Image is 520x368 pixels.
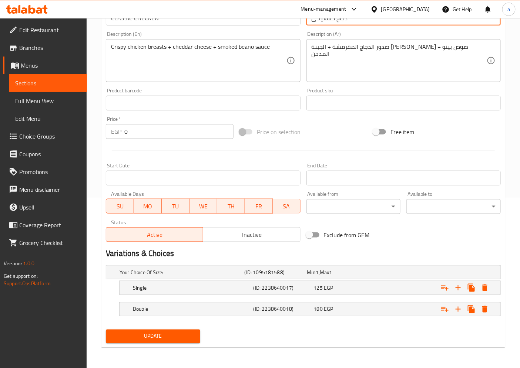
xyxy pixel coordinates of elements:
[133,306,251,313] h5: Double
[324,283,333,293] span: EGP
[23,259,34,268] span: 1.0.0
[248,201,270,212] span: FR
[3,163,87,181] a: Promotions
[329,268,332,277] span: 1
[217,199,245,214] button: TH
[19,221,81,229] span: Coverage Report
[465,281,478,294] button: Clone new choice
[111,127,121,136] p: EGP
[254,284,311,292] h5: (ID: 2238640017)
[3,181,87,198] a: Menu disclaimer
[320,268,329,277] span: Max
[203,227,300,242] button: Inactive
[307,269,367,276] div: ,
[306,96,501,110] input: Please enter product sku
[133,284,251,292] h5: Single
[9,92,87,110] a: Full Menu View
[109,229,200,240] span: Active
[245,199,273,214] button: FR
[15,96,81,105] span: Full Menu View
[478,281,492,294] button: Delete Single
[106,330,200,343] button: Update
[3,21,87,39] a: Edit Restaurant
[438,281,452,294] button: Add choice group
[165,201,187,212] span: TU
[507,5,510,13] span: a
[301,5,346,14] div: Menu-management
[452,303,465,316] button: Add new choice
[452,281,465,294] button: Add new choice
[106,248,501,259] h2: Variations & Choices
[220,201,242,212] span: TH
[465,303,478,316] button: Clone new choice
[3,145,87,163] a: Coupons
[4,271,38,281] span: Get support on:
[4,259,22,268] span: Version:
[324,231,370,239] span: Exclude from GEM
[106,266,500,279] div: Expand
[19,43,81,52] span: Branches
[3,216,87,234] a: Coverage Report
[21,61,81,70] span: Menus
[120,303,500,316] div: Expand
[312,43,487,78] textarea: صدور الدجاج المقرمشة + الجبنة [PERSON_NAME] + صوص بينو المدخن
[3,234,87,252] a: Grocery Checklist
[19,238,81,247] span: Grocery Checklist
[124,124,234,139] input: Please enter price
[19,25,81,34] span: Edit Restaurant
[120,281,500,294] div: Expand
[9,110,87,127] a: Edit Menu
[254,306,311,313] h5: (ID: 2238640018)
[307,268,316,277] span: Min
[381,5,430,13] div: [GEOGRAPHIC_DATA]
[276,201,298,212] span: SA
[3,57,87,74] a: Menus
[137,201,159,212] span: MO
[316,268,319,277] span: 1
[206,229,297,240] span: Inactive
[3,198,87,216] a: Upsell
[19,150,81,159] span: Coupons
[112,332,194,341] span: Update
[314,304,323,314] span: 180
[314,283,323,293] span: 125
[106,227,203,242] button: Active
[109,201,131,212] span: SU
[9,74,87,92] a: Sections
[111,43,286,78] textarea: Crispy chicken breasts + cheddar cheese + smoked beano sauce
[19,185,81,194] span: Menu disclaimer
[162,199,189,214] button: TU
[438,303,452,316] button: Add choice group
[273,199,301,214] button: SA
[19,132,81,141] span: Choice Groups
[3,127,87,145] a: Choice Groups
[478,303,492,316] button: Delete Double
[19,203,81,212] span: Upsell
[306,199,401,214] div: ​
[106,199,134,214] button: SU
[257,127,301,136] span: Price on selection
[4,279,51,288] a: Support.OpsPlatform
[324,304,333,314] span: EGP
[3,39,87,57] a: Branches
[120,269,242,276] h5: Your Choice Of Size:
[390,127,414,136] span: Free item
[15,79,81,88] span: Sections
[406,199,501,214] div: ​
[192,201,214,212] span: WE
[189,199,217,214] button: WE
[15,114,81,123] span: Edit Menu
[106,96,300,110] input: Please enter product barcode
[134,199,162,214] button: MO
[245,269,304,276] h5: (ID: 1095181588)
[19,167,81,176] span: Promotions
